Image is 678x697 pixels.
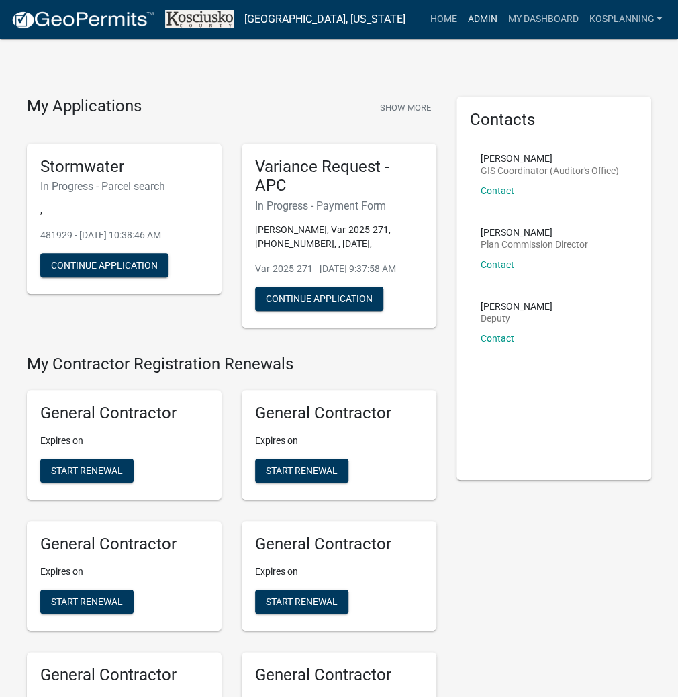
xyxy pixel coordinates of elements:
[255,665,423,685] h5: General Contractor
[40,180,208,193] h6: In Progress - Parcel search
[266,465,338,475] span: Start Renewal
[165,10,234,28] img: Kosciusko County, Indiana
[255,223,423,251] p: [PERSON_NAME], Var-2025-271, [PHONE_NUMBER], , [DATE],
[255,590,348,614] button: Start Renewal
[424,7,462,32] a: Home
[481,259,514,270] a: Contact
[481,154,619,163] p: [PERSON_NAME]
[40,535,208,554] h5: General Contractor
[51,596,123,606] span: Start Renewal
[481,301,552,311] p: [PERSON_NAME]
[255,535,423,554] h5: General Contractor
[481,185,514,196] a: Contact
[481,240,588,249] p: Plan Commission Director
[462,7,502,32] a: Admin
[583,7,667,32] a: kosplanning
[40,228,208,242] p: 481929 - [DATE] 10:38:46 AM
[40,459,134,483] button: Start Renewal
[40,203,208,218] p: ,
[481,228,588,237] p: [PERSON_NAME]
[40,434,208,448] p: Expires on
[40,253,168,277] button: Continue Application
[375,97,436,119] button: Show More
[27,97,142,117] h4: My Applications
[255,199,423,212] h6: In Progress - Payment Form
[470,110,638,130] h5: Contacts
[51,465,123,475] span: Start Renewal
[255,565,423,579] p: Expires on
[40,404,208,423] h5: General Contractor
[481,166,619,175] p: GIS Coordinator (Auditor's Office)
[266,596,338,606] span: Start Renewal
[40,665,208,685] h5: General Contractor
[481,333,514,344] a: Contact
[255,459,348,483] button: Start Renewal
[481,314,552,323] p: Deputy
[244,8,405,31] a: [GEOGRAPHIC_DATA], [US_STATE]
[40,157,208,177] h5: Stormwater
[255,262,423,276] p: Var-2025-271 - [DATE] 9:37:58 AM
[255,287,383,311] button: Continue Application
[255,404,423,423] h5: General Contractor
[255,157,423,196] h5: Variance Request - APC
[255,434,423,448] p: Expires on
[40,565,208,579] p: Expires on
[27,355,436,374] h4: My Contractor Registration Renewals
[40,590,134,614] button: Start Renewal
[502,7,583,32] a: My Dashboard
